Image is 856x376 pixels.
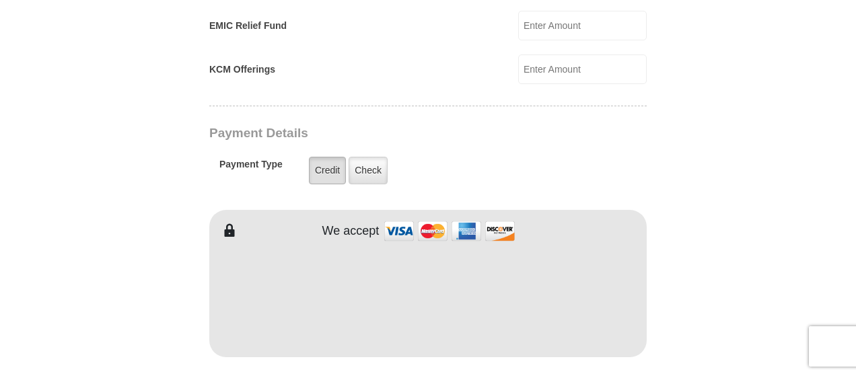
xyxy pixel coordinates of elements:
[322,224,380,239] h4: We accept
[518,11,647,40] input: Enter Amount
[382,217,517,246] img: credit cards accepted
[209,19,287,33] label: EMIC Relief Fund
[209,63,275,77] label: KCM Offerings
[518,54,647,84] input: Enter Amount
[309,157,346,184] label: Credit
[219,159,283,177] h5: Payment Type
[349,157,388,184] label: Check
[209,126,552,141] h3: Payment Details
